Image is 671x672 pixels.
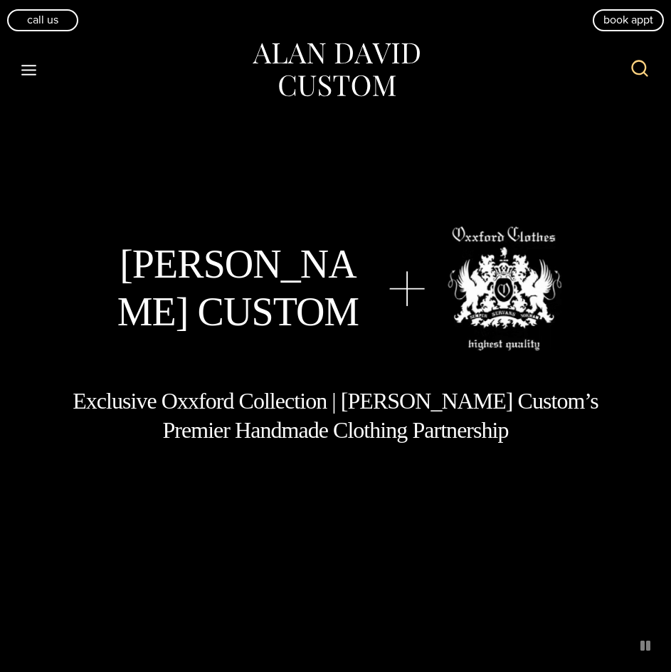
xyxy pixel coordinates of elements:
img: oxxford clothes, highest quality [448,226,561,351]
button: Open menu [14,57,44,83]
h1: [PERSON_NAME] Custom [110,241,366,336]
img: Alan David Custom [250,38,421,102]
button: View Search Form [623,53,657,87]
button: Pause [634,634,657,657]
a: Call Us [7,9,78,31]
h1: Exclusive Oxxford Collection | [PERSON_NAME] Custom’s Premier Handmade Clothing Partnership [72,387,600,446]
a: book appt [593,9,664,31]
